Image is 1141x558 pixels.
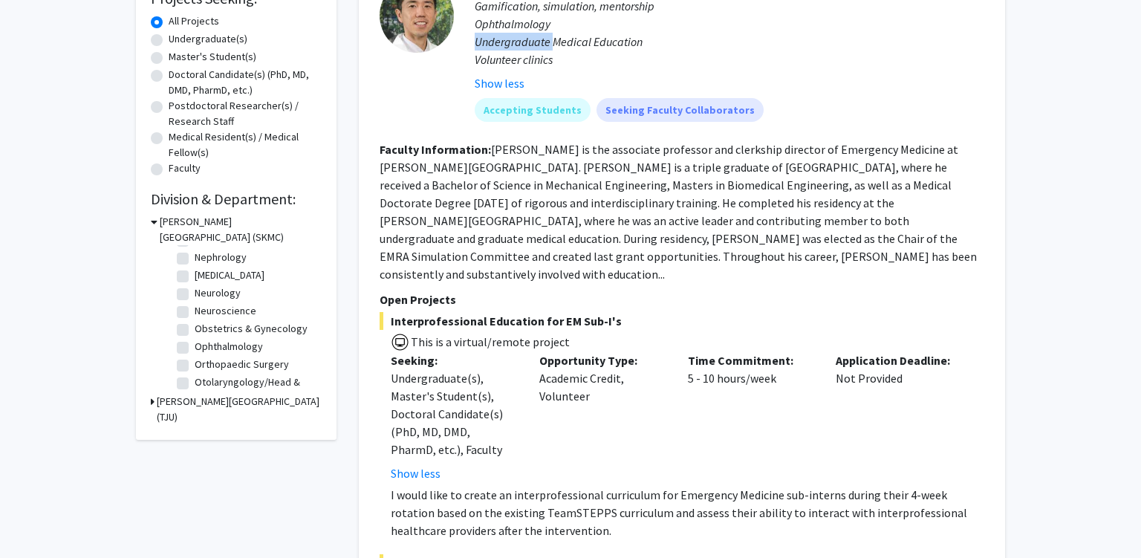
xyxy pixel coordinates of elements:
h3: [PERSON_NAME][GEOGRAPHIC_DATA] (TJU) [157,394,322,425]
label: Otolaryngology/Head & Neck Surgery [195,374,318,406]
h2: Division & Department: [151,190,322,208]
div: Not Provided [825,351,973,482]
p: Time Commitment: [688,351,814,369]
div: 5 - 10 hours/week [677,351,825,482]
mat-chip: Seeking Faculty Collaborators [596,98,764,122]
button: Show less [391,464,441,482]
label: Postdoctoral Researcher(s) / Research Staff [169,98,322,129]
label: Master's Student(s) [169,49,256,65]
p: Seeking: [391,351,517,369]
b: Faculty Information: [380,142,491,157]
div: Undergraduate(s), Master's Student(s), Doctoral Candidate(s) (PhD, MD, DMD, PharmD, etc.), Faculty [391,369,517,458]
p: Open Projects [380,291,984,308]
p: I would like to create an interprofessional curriculum for Emergency Medicine sub-interns during ... [391,486,984,539]
label: Orthopaedic Surgery [195,357,289,372]
div: Academic Credit, Volunteer [528,351,677,482]
label: Ophthalmology [195,339,263,354]
label: Nephrology [195,250,247,265]
label: All Projects [169,13,219,29]
fg-read-more: [PERSON_NAME] is the associate professor and clerkship director of Emergency Medicine at [PERSON_... [380,142,977,282]
label: Doctoral Candidate(s) (PhD, MD, DMD, PharmD, etc.) [169,67,322,98]
label: Neurology [195,285,241,301]
span: Interprofessional Education for EM Sub-I's [380,312,984,330]
span: This is a virtual/remote project [409,334,570,349]
label: Neuroscience [195,303,256,319]
button: Show less [475,74,524,92]
label: Medical Resident(s) / Medical Fellow(s) [169,129,322,160]
label: Undergraduate(s) [169,31,247,47]
mat-chip: Accepting Students [475,98,591,122]
label: Faculty [169,160,201,176]
iframe: Chat [11,491,63,547]
h3: [PERSON_NAME][GEOGRAPHIC_DATA] (SKMC) [160,214,322,245]
p: Opportunity Type: [539,351,666,369]
label: Obstetrics & Gynecology [195,321,308,337]
label: [MEDICAL_DATA] [195,267,264,283]
p: Application Deadline: [836,351,962,369]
